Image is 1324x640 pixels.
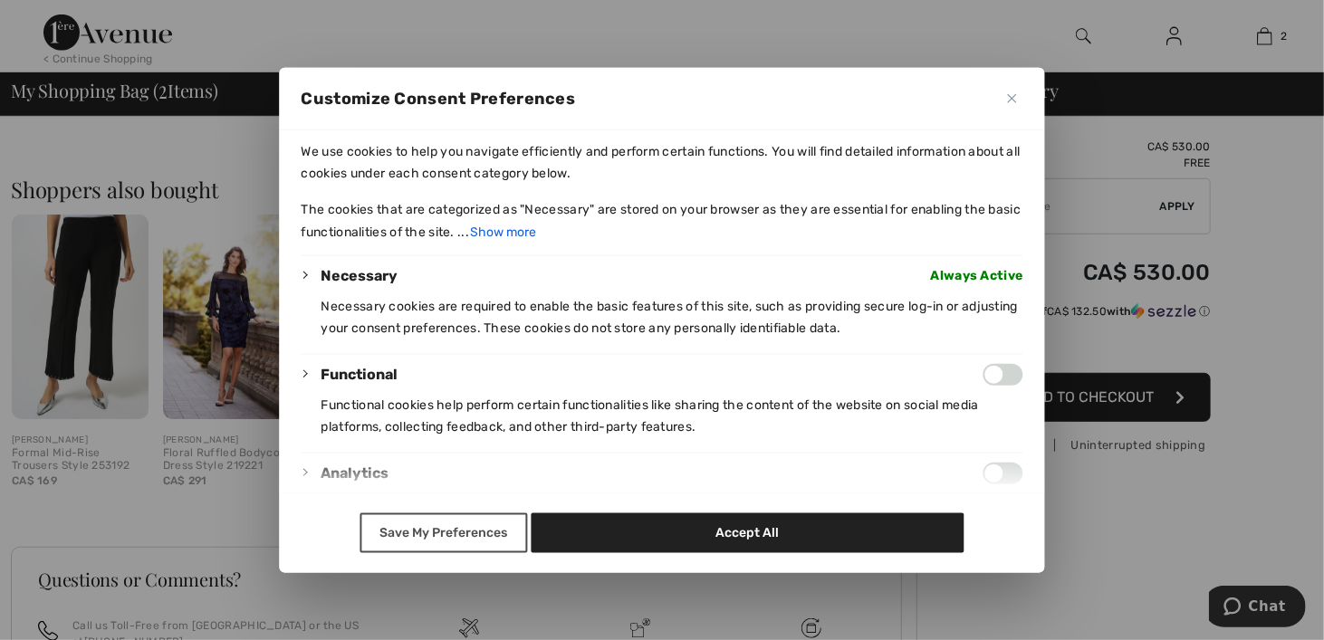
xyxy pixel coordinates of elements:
button: Accept All [532,513,964,553]
span: Customize Consent Preferences [302,87,576,109]
div: Customize Consent Preferences [280,67,1045,573]
button: Show more [469,220,537,244]
button: Necessary [321,264,398,286]
input: Enable Functional [983,363,1023,385]
span: Always Active [931,264,1023,286]
p: Necessary cookies are required to enable the basic features of this site, such as providing secur... [321,295,1023,339]
p: The cookies that are categorized as "Necessary" are stored on your browser as they are essential ... [302,198,1023,244]
button: Functional [321,363,398,385]
span: Chat [40,13,77,29]
img: Close [1008,93,1017,102]
button: Close [1002,87,1023,109]
p: We use cookies to help you navigate efficiently and perform certain functions. You will find deta... [302,140,1023,184]
button: Save My Preferences [360,513,527,553]
p: Functional cookies help perform certain functionalities like sharing the content of the website o... [321,394,1023,437]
